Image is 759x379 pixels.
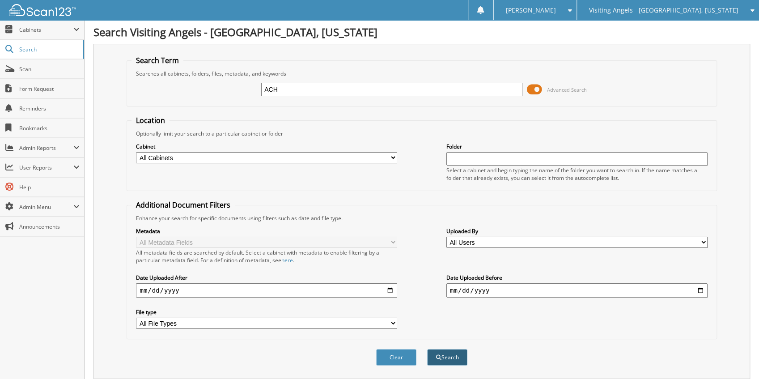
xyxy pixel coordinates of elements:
[19,124,80,132] span: Bookmarks
[9,4,76,16] img: scan123-logo-white.svg
[19,85,80,93] span: Form Request
[446,274,708,281] label: Date Uploaded Before
[131,55,183,65] legend: Search Term
[19,65,80,73] span: Scan
[131,130,712,137] div: Optionally limit your search to a particular cabinet or folder
[19,203,73,211] span: Admin Menu
[136,274,397,281] label: Date Uploaded After
[136,283,397,298] input: start
[19,46,78,53] span: Search
[714,336,759,379] iframe: Chat Widget
[19,105,80,112] span: Reminders
[131,214,712,222] div: Enhance your search for specific documents using filters such as date and file type.
[427,349,467,366] button: Search
[131,200,235,210] legend: Additional Document Filters
[136,308,397,316] label: File type
[131,115,170,125] legend: Location
[19,26,73,34] span: Cabinets
[281,256,293,264] a: here
[446,283,708,298] input: end
[506,8,556,13] span: [PERSON_NAME]
[547,86,587,93] span: Advanced Search
[446,166,708,182] div: Select a cabinet and begin typing the name of the folder you want to search in. If the name match...
[446,143,708,150] label: Folder
[19,183,80,191] span: Help
[376,349,416,366] button: Clear
[131,70,712,77] div: Searches all cabinets, folders, files, metadata, and keywords
[19,223,80,230] span: Announcements
[19,144,73,152] span: Admin Reports
[446,227,708,235] label: Uploaded By
[93,25,750,39] h1: Search Visiting Angels - [GEOGRAPHIC_DATA], [US_STATE]
[136,143,397,150] label: Cabinet
[136,249,397,264] div: All metadata fields are searched by default. Select a cabinet with metadata to enable filtering b...
[19,164,73,171] span: User Reports
[136,227,397,235] label: Metadata
[589,8,738,13] span: Visiting Angels - [GEOGRAPHIC_DATA], [US_STATE]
